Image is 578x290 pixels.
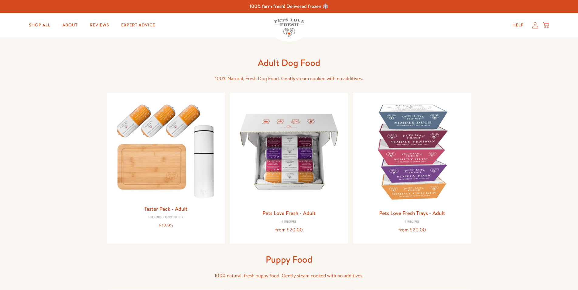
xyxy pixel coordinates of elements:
h1: Adult Dog Food [192,57,386,69]
img: Taster Pack - Adult [112,97,220,202]
a: Reviews [85,19,114,31]
a: Expert Advice [116,19,160,31]
a: Pets Love Fresh Trays - Adult [379,209,445,217]
div: £12.95 [112,222,220,230]
img: Pets Love Fresh [274,19,304,37]
div: from £20.00 [358,226,466,234]
a: Help [508,19,528,31]
div: 4 Recipes [235,220,343,224]
div: Introductory Offer [112,216,220,219]
a: About [57,19,82,31]
img: Pets Love Fresh Trays - Adult [358,97,466,206]
img: Pets Love Fresh - Adult [235,97,343,206]
div: 4 Recipes [358,220,466,224]
h1: Puppy Food [192,254,386,265]
a: Taster Pack - Adult [144,205,187,213]
a: Shop All [24,19,55,31]
div: from £20.00 [235,226,343,234]
span: 100% natural, fresh puppy food. Gently steam cooked with no additives. [214,272,364,279]
a: Pets Love Fresh - Adult [262,209,316,217]
span: 100% Natural, Fresh Dog Food. Gently steam cooked with no additives. [215,75,363,82]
